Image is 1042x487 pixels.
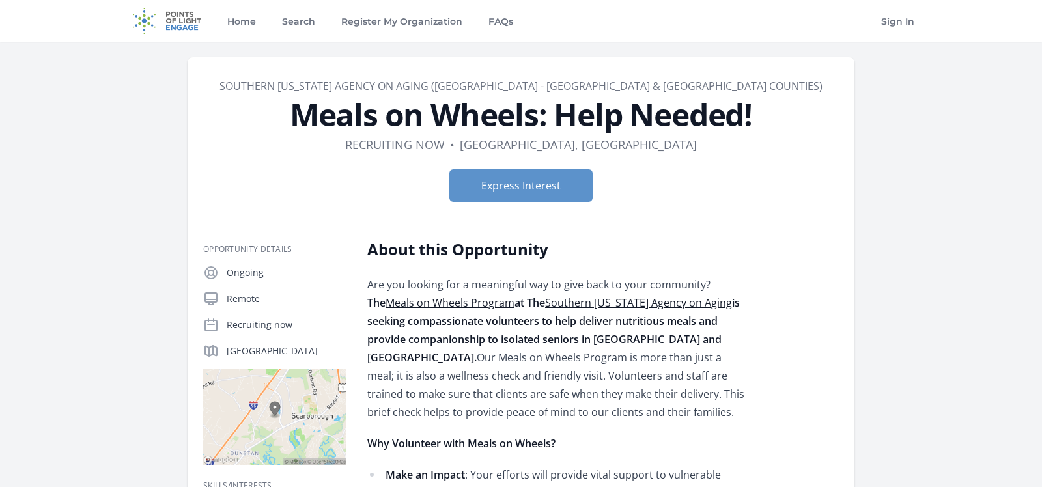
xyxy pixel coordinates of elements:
[227,318,346,331] p: Recruiting now
[449,169,593,202] button: Express Interest
[367,275,748,421] p: Are you looking for a meaningful way to give back to your community? Our Meals on Wheels Program ...
[203,99,839,130] h1: Meals on Wheels: Help Needed!
[219,79,823,93] a: Southern [US_STATE] Agency on Aging ([GEOGRAPHIC_DATA] - [GEOGRAPHIC_DATA] & [GEOGRAPHIC_DATA] Co...
[386,467,465,482] strong: Make an Impact
[203,244,346,255] h3: Opportunity Details
[203,369,346,465] img: Map
[227,292,346,305] p: Remote
[367,239,748,260] h2: About this Opportunity
[545,296,732,310] a: Southern [US_STATE] Agency on Aging
[386,296,514,310] a: Meals on Wheels Program
[460,135,697,154] dd: [GEOGRAPHIC_DATA], [GEOGRAPHIC_DATA]
[367,436,556,451] strong: Why Volunteer with Meals on Wheels?
[227,266,346,279] p: Ongoing
[367,296,740,365] strong: The at The is seeking compassionate volunteers to help deliver nutritious meals and provide compa...
[345,135,445,154] dd: Recruiting now
[450,135,455,154] div: •
[227,344,346,357] p: [GEOGRAPHIC_DATA]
